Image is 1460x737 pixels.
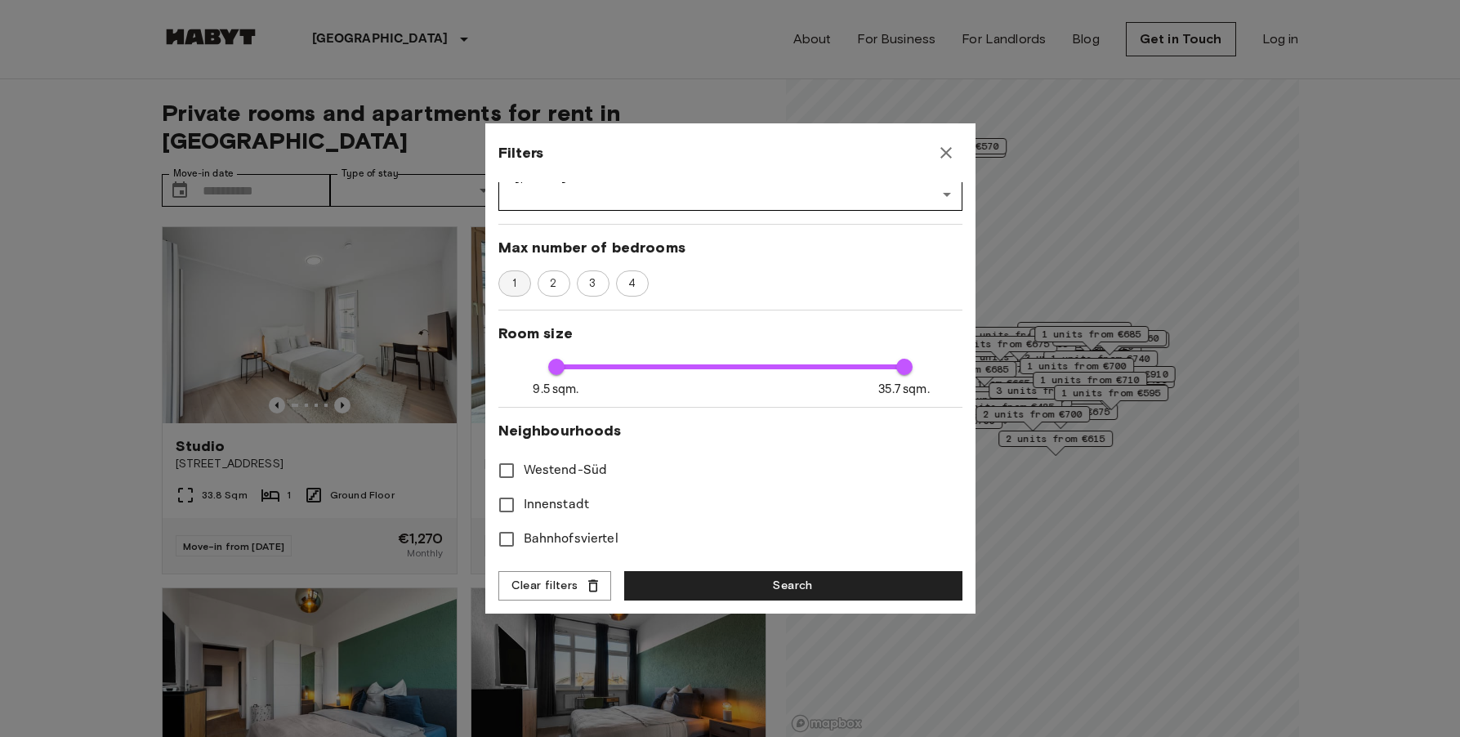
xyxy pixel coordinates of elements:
[498,143,544,163] span: Filters
[538,270,570,297] div: 2
[498,238,962,257] span: Max number of bedrooms
[619,275,645,292] span: 4
[616,270,649,297] div: 4
[624,571,962,601] button: Search
[524,495,590,515] span: Innenstadt
[498,421,962,440] span: Neighbourhoods
[533,381,578,398] span: 9.5 sqm.
[524,461,608,480] span: Westend-Süd
[503,275,525,292] span: 1
[580,275,605,292] span: 3
[498,571,611,601] button: Clear filters
[498,270,531,297] div: 1
[524,529,618,549] span: Bahnhofsviertel
[577,270,609,297] div: 3
[498,324,962,343] span: Room size
[541,275,565,292] span: 2
[878,381,929,398] span: 35.7 sqm.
